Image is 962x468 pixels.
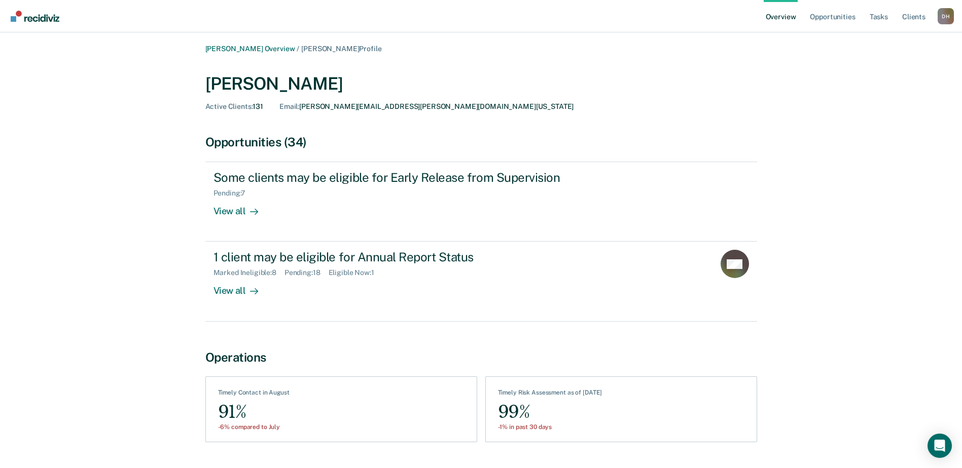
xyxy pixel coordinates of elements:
[218,423,290,431] div: -6% compared to July
[205,350,757,365] div: Operations
[213,198,270,217] div: View all
[205,102,264,111] div: 131
[284,268,329,277] div: Pending : 18
[205,45,295,53] a: [PERSON_NAME] Overview
[301,45,381,53] span: [PERSON_NAME] Profile
[213,189,254,198] div: Pending : 7
[498,389,602,400] div: Timely Risk Assessment as of [DATE]
[213,250,569,264] div: 1 client may be eligible for Annual Report Status
[205,162,757,242] a: Some clients may be eligible for Early Release from SupervisionPending:7View all
[938,8,954,24] div: D H
[498,401,602,423] div: 99%
[938,8,954,24] button: Profile dropdown button
[205,102,253,110] span: Active Clients :
[213,170,569,185] div: Some clients may be eligible for Early Release from Supervision
[218,389,290,400] div: Timely Contact in August
[205,73,757,94] div: [PERSON_NAME]
[218,401,290,423] div: 91%
[279,102,574,111] div: [PERSON_NAME][EMAIL_ADDRESS][PERSON_NAME][DOMAIN_NAME][US_STATE]
[11,11,59,22] img: Recidiviz
[279,102,299,110] span: Email :
[928,434,952,458] div: Open Intercom Messenger
[205,135,757,149] div: Opportunities (34)
[205,242,757,321] a: 1 client may be eligible for Annual Report StatusMarked Ineligible:8Pending:18Eligible Now:1View all
[213,268,284,277] div: Marked Ineligible : 8
[498,423,602,431] div: -1% in past 30 days
[213,277,270,297] div: View all
[329,268,382,277] div: Eligible Now : 1
[295,45,301,53] span: /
